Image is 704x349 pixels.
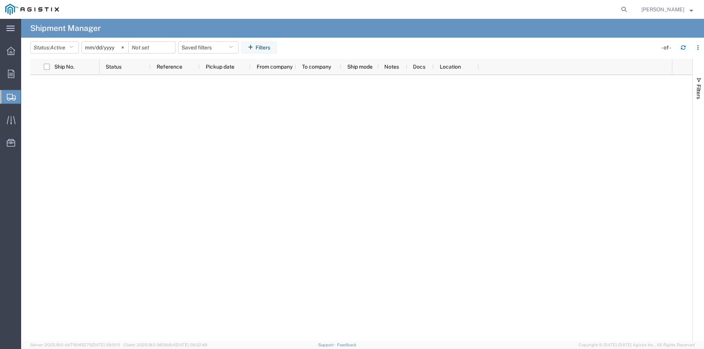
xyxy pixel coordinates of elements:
span: Fidelyn Edens [641,5,684,14]
button: Filters [241,41,277,54]
span: Location [440,64,461,70]
span: Copyright © [DATE]-[DATE] Agistix Inc., All Rights Reserved [579,342,695,348]
input: Not set [82,42,128,53]
span: Notes [384,64,399,70]
div: - of - [661,44,675,52]
h4: Shipment Manager [30,19,101,38]
img: logo [5,4,59,15]
span: Docs [413,64,425,70]
span: Reference [157,64,182,70]
span: Filters [696,84,702,99]
a: Support [318,343,337,347]
span: Ship No. [54,64,74,70]
span: Ship mode [347,64,373,70]
span: Pickup date [206,64,234,70]
button: Saved filters [178,41,239,54]
span: Status [106,64,122,70]
span: [DATE] 09:51:11 [92,343,120,347]
span: [DATE] 09:32:48 [176,343,207,347]
span: To company [302,64,331,70]
span: Client: 2025.18.0-9839db4 [123,343,207,347]
button: [PERSON_NAME] [641,5,693,14]
input: Not set [129,42,175,53]
button: Status:Active [30,41,79,54]
a: Feedback [337,343,356,347]
span: Server: 2025.18.0-dd719145275 [30,343,120,347]
span: Active [50,44,65,51]
span: From company [257,64,293,70]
